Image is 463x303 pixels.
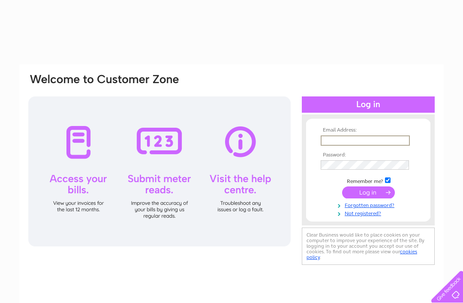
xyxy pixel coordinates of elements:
[319,127,418,133] th: Email Address:
[307,249,417,260] a: cookies policy
[319,176,418,185] td: Remember me?
[342,186,395,198] input: Submit
[321,209,418,217] a: Not registered?
[321,201,418,209] a: Forgotten password?
[302,228,435,265] div: Clear Business would like to place cookies on your computer to improve your experience of the sit...
[319,152,418,158] th: Password:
